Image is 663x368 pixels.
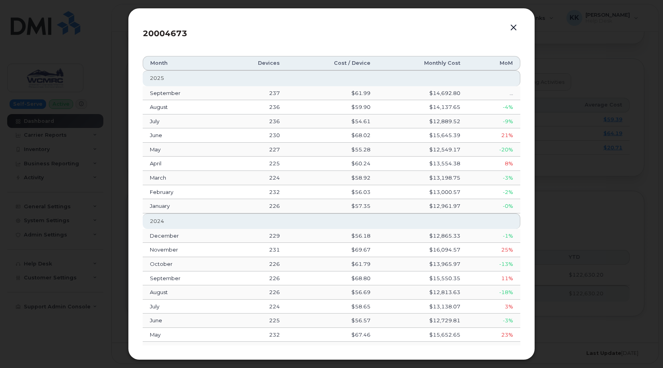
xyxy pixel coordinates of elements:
td: September [143,271,223,286]
td: 226 [223,257,287,271]
td: $69.67 [287,243,378,257]
td: 226 [223,285,287,300]
td: $68.80 [287,271,378,286]
td: August [143,285,223,300]
div: 11% [475,275,513,282]
td: $16,094.57 [378,243,467,257]
td: $58.65 [287,300,378,314]
td: $56.69 [287,285,378,300]
td: $13,138.07 [378,300,467,314]
td: July [143,300,223,314]
td: October [143,257,223,271]
td: 231 [223,243,287,257]
td: 226 [223,271,287,286]
td: $61.79 [287,257,378,271]
td: $15,550.35 [378,271,467,286]
div: -13% [475,260,513,268]
td: 224 [223,300,287,314]
td: $13,965.97 [378,257,467,271]
td: $12,813.63 [378,285,467,300]
div: -18% [475,289,513,296]
td: November [143,243,223,257]
div: 25% [475,246,513,254]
